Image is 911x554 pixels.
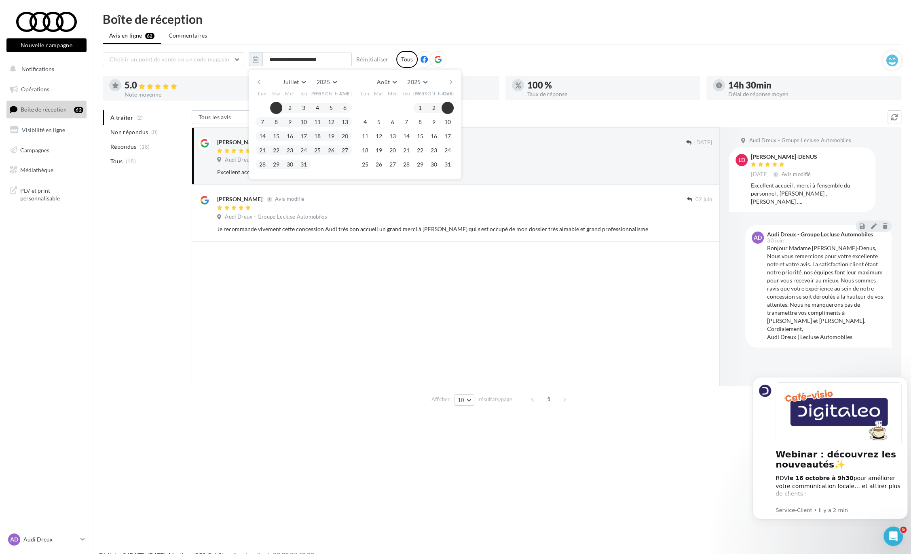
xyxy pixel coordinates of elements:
[169,32,207,40] span: Commentaires
[151,129,158,135] span: (0)
[298,116,310,128] button: 10
[428,102,440,114] button: 2
[283,78,299,85] span: Juillet
[442,158,454,171] button: 31
[387,130,399,142] button: 13
[270,102,282,114] button: 1
[374,76,399,88] button: Août
[270,158,282,171] button: 29
[728,91,895,97] div: Délai de réponse moyen
[767,232,873,237] div: Audi Dreux - Groupe Lecluse Automobiles
[325,116,337,128] button: 12
[339,144,351,156] button: 27
[284,116,296,128] button: 9
[443,90,452,97] span: Dim
[428,158,440,171] button: 30
[695,196,712,203] span: 02 juin
[256,116,268,128] button: 7
[442,102,454,114] button: 3
[256,130,268,142] button: 14
[300,90,308,97] span: Jeu
[217,225,659,233] div: Je recommande vivement cette concession Audi très bon accueil un grand merci à [PERSON_NAME] qui ...
[325,144,337,156] button: 26
[414,130,426,142] button: 15
[400,116,412,128] button: 7
[359,158,371,171] button: 25
[275,196,304,202] span: Avis modifié
[126,158,136,164] span: (18)
[373,158,385,171] button: 26
[5,61,85,78] button: Notifications
[884,527,903,546] iframe: Intercom live chat
[270,130,282,142] button: 15
[400,130,412,142] button: 14
[6,38,87,52] button: Nouvelle campagne
[387,116,399,128] button: 6
[225,156,327,164] span: Audi Dreux - Groupe Lecluse Automobiles
[284,102,296,114] button: 2
[404,76,430,88] button: 2025
[311,144,323,156] button: 25
[217,195,262,203] div: [PERSON_NAME]
[373,130,385,142] button: 12
[325,130,337,142] button: 19
[527,81,694,90] div: 100 %
[339,130,351,142] button: 20
[325,102,337,114] button: 5
[270,144,282,156] button: 22
[767,238,784,243] span: 30 juin
[5,122,88,139] a: Visibilité en ligne
[298,158,310,171] button: 31
[442,144,454,156] button: 24
[359,116,371,128] button: 4
[5,101,88,118] a: Boîte de réception62
[694,139,712,146] span: [DATE]
[125,81,291,90] div: 5.0
[431,396,450,403] span: Afficher
[353,55,392,64] button: Réinitialiser
[103,53,244,66] button: Choisir un point de vente ou un code magasin
[402,90,410,97] span: Jeu
[782,171,811,177] span: Avis modifié
[284,158,296,171] button: 30
[396,51,418,68] div: Tous
[256,144,268,156] button: 21
[377,78,390,85] span: Août
[400,158,412,171] button: 28
[428,144,440,156] button: 23
[442,130,454,142] button: 17
[74,107,83,113] div: 62
[225,213,327,221] span: Audi Dreux - Groupe Lecluse Automobiles
[751,154,817,160] div: [PERSON_NAME]-DENUS
[527,91,694,97] div: Taux de réponse
[256,158,268,171] button: 28
[110,56,229,63] span: Choisir un point de vente ou un code magasin
[279,76,309,88] button: Juillet
[284,144,296,156] button: 23
[311,116,323,128] button: 11
[21,86,49,93] span: Opérations
[313,76,340,88] button: 2025
[359,130,371,142] button: 11
[373,144,385,156] button: 19
[373,116,385,128] button: 5
[749,137,851,144] span: Audi Dreux - Groupe Lecluse Automobiles
[258,90,267,97] span: Lun
[414,116,426,128] button: 8
[339,102,351,114] button: 6
[414,144,426,156] button: 22
[340,90,350,97] span: Dim
[110,157,123,165] span: Tous
[110,128,148,136] span: Non répondus
[103,13,901,25] div: Boîte de réception
[442,116,454,128] button: 10
[21,106,67,113] span: Boîte de réception
[20,166,53,173] span: Médiathèque
[311,130,323,142] button: 18
[407,78,421,85] span: 2025
[413,90,455,97] span: [PERSON_NAME]
[20,146,49,153] span: Campagnes
[749,367,911,550] iframe: Intercom notifications message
